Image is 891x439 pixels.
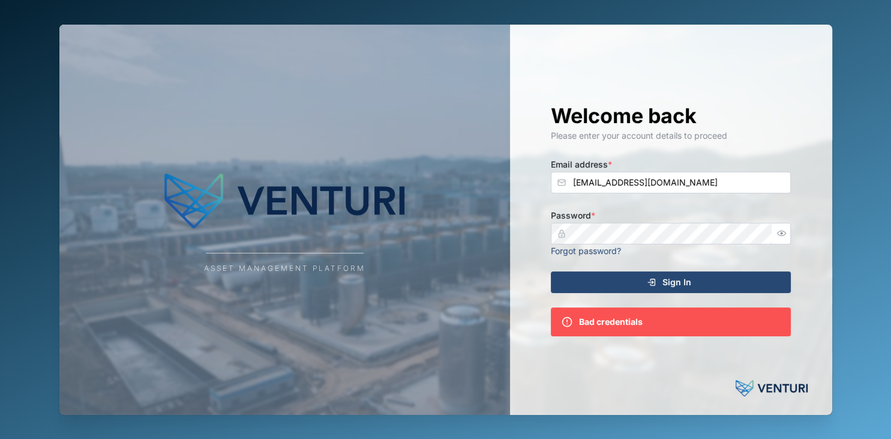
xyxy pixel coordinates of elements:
[736,377,808,401] img: Powered by: Venturi
[551,158,612,171] label: Email address
[662,272,691,292] span: Sign In
[551,271,791,293] button: Sign In
[164,165,404,237] img: Company Logo
[551,209,595,222] label: Password
[579,315,643,328] div: Bad credentials
[551,103,791,129] h1: Welcome back
[551,246,621,256] a: Forgot password?
[551,129,791,142] div: Please enter your account details to proceed
[204,263,365,274] div: Asset Management Platform
[551,172,791,193] input: Enter your email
